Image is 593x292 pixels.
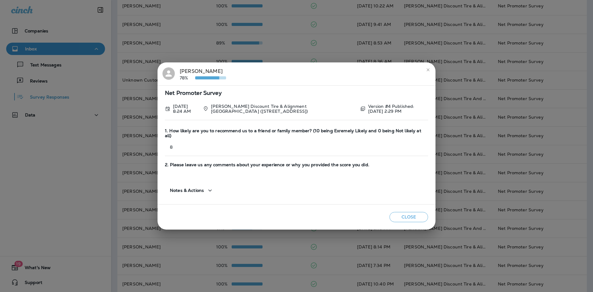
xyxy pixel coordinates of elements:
[211,104,355,114] p: [PERSON_NAME] Discount Tire & Alignment [GEOGRAPHIC_DATA] ([STREET_ADDRESS])
[170,188,204,193] span: Notes & Actions
[165,162,428,167] span: 2. Please leave us any comments about your experience or why you provided the score you did.
[180,75,195,80] p: 78%
[165,145,428,150] p: 8
[173,104,198,114] p: Sep 7, 2025 8:24 AM
[423,65,433,75] button: close
[165,91,428,96] span: Net Promoter Survey
[368,104,428,114] p: Version #4 Published: [DATE] 2:29 PM
[165,182,219,199] button: Notes & Actions
[165,128,428,139] span: 1. How likely are you to recommend us to a friend or family member? (10 being Exremely Likely and...
[180,67,226,80] div: [PERSON_NAME]
[389,212,428,222] button: Close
